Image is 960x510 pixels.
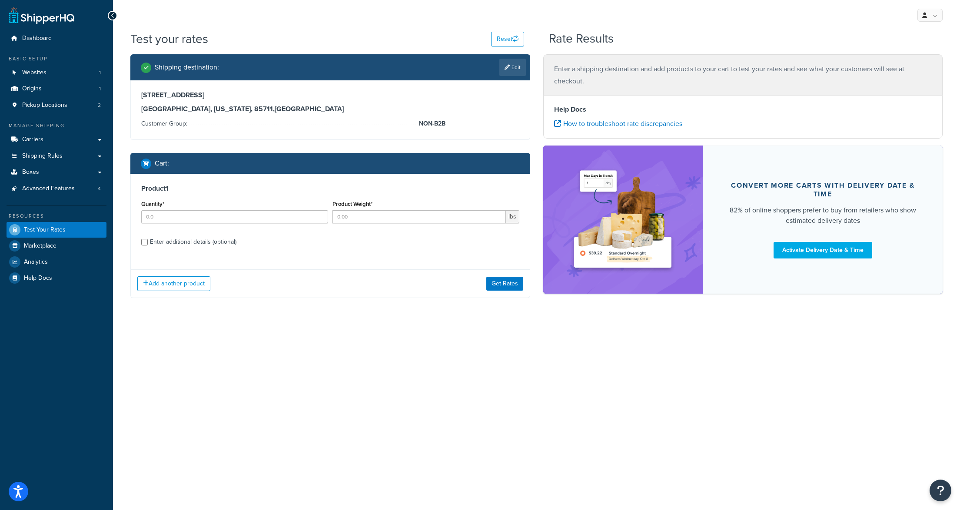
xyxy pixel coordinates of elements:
h4: Help Docs [554,104,932,115]
a: Carriers [7,132,106,148]
span: 4 [98,185,101,192]
div: Convert more carts with delivery date & time [724,181,922,199]
h1: Test your rates [130,30,208,47]
span: Test Your Rates [24,226,66,234]
h2: Shipping destination : [155,63,219,71]
h3: [STREET_ADDRESS] [141,91,519,99]
span: Advanced Features [22,185,75,192]
button: Reset [491,32,524,46]
a: Advanced Features4 [7,181,106,197]
span: Pickup Locations [22,102,67,109]
a: Analytics [7,254,106,270]
div: Resources [7,212,106,220]
p: Enter a shipping destination and add products to your cart to test your rates and see what your c... [554,63,932,87]
span: Origins [22,85,42,93]
a: Dashboard [7,30,106,46]
a: Help Docs [7,270,106,286]
span: Shipping Rules [22,152,63,160]
h2: Rate Results [549,32,614,46]
a: How to troubleshoot rate discrepancies [554,119,682,129]
div: Basic Setup [7,55,106,63]
li: Advanced Features [7,181,106,197]
a: Activate Delivery Date & Time [774,242,872,258]
span: Analytics [24,258,48,266]
input: 0.0 [141,210,328,223]
img: feature-image-ddt-36eae7f7280da8017bfb280eaccd9c446f90b1fe08728e4019434db127062ab4.png [568,159,677,281]
div: Enter additional details (optional) [150,236,236,248]
div: 82% of online shoppers prefer to buy from retailers who show estimated delivery dates [724,205,922,226]
h2: Cart : [155,159,169,167]
span: lbs [506,210,519,223]
span: Customer Group: [141,119,189,128]
span: Help Docs [24,275,52,282]
a: Websites1 [7,65,106,81]
a: Marketplace [7,238,106,254]
li: Pickup Locations [7,97,106,113]
li: Websites [7,65,106,81]
span: Dashboard [22,35,52,42]
span: Websites [22,69,47,76]
span: Boxes [22,169,39,176]
button: Get Rates [486,277,523,291]
span: 2 [98,102,101,109]
label: Product Weight* [332,201,372,207]
span: Carriers [22,136,43,143]
a: Pickup Locations2 [7,97,106,113]
span: 1 [99,85,101,93]
input: Enter additional details (optional) [141,239,148,245]
span: 1 [99,69,101,76]
button: Open Resource Center [930,480,951,501]
a: Origins1 [7,81,106,97]
a: Edit [499,59,526,76]
li: Origins [7,81,106,97]
a: Test Your Rates [7,222,106,238]
label: Quantity* [141,201,164,207]
button: Add another product [137,276,210,291]
h3: Product 1 [141,184,519,193]
a: Shipping Rules [7,148,106,164]
span: Marketplace [24,242,56,250]
div: Manage Shipping [7,122,106,129]
h3: [GEOGRAPHIC_DATA], [US_STATE], 85711 , [GEOGRAPHIC_DATA] [141,105,519,113]
input: 0.00 [332,210,506,223]
span: NON-B2B [417,119,445,129]
a: Boxes [7,164,106,180]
